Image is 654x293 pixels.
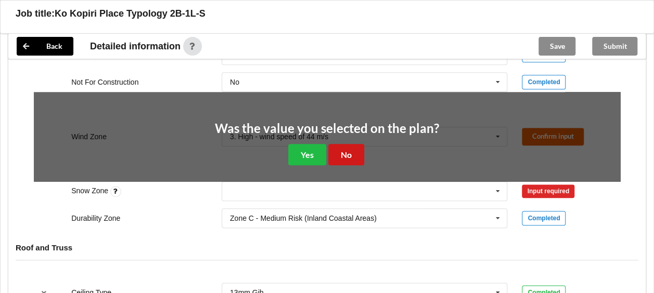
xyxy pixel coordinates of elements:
[522,75,566,89] div: Completed
[215,121,439,137] h2: Was the value you selected on the plan?
[230,215,377,222] div: Zone C - Medium Risk (Inland Coastal Areas)
[522,184,574,198] div: Input required
[71,78,138,86] label: Not For Construction
[230,78,239,86] div: No
[55,8,206,20] h3: Ko Kopiri Place Typology 2B-1L-S
[71,214,120,222] label: Durability Zone
[522,211,566,225] div: Completed
[16,243,638,252] h4: Roof and Truss
[90,42,181,51] span: Detailed information
[288,144,326,165] button: Yes
[71,187,110,195] label: Snow Zone
[17,37,73,56] button: Back
[16,8,55,20] h3: Job title:
[328,144,364,165] button: No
